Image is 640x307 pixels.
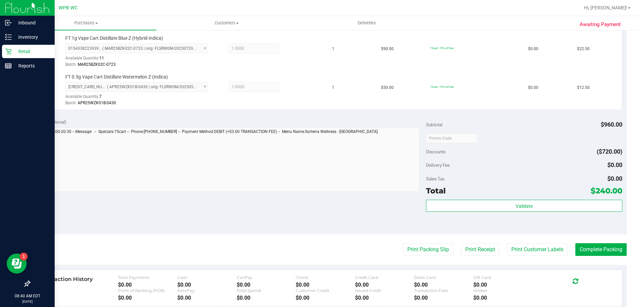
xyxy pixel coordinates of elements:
[65,53,215,66] div: Available Quantity:
[20,253,28,261] iframe: Resource center unread badge
[601,121,622,128] span: $960.00
[516,203,533,209] span: Validate
[177,288,237,293] div: AeroPay
[177,282,237,288] div: $0.00
[65,35,163,41] span: FT 1g Vape Cart Distillate Blue Z (Hybrid-Indica)
[297,16,437,30] a: Deliveries
[118,282,177,288] div: $0.00
[296,282,355,288] div: $0.00
[177,295,237,301] div: $0.00
[381,46,394,52] span: $90.00
[461,243,499,256] button: Print Receipt
[591,186,622,195] span: $240.00
[296,295,355,301] div: $0.00
[156,16,297,30] a: Customers
[3,299,52,304] p: [DATE]
[528,85,538,91] span: $0.00
[296,288,355,293] div: Customer Credit
[575,243,627,256] button: Complete Packing
[12,62,52,70] p: Reports
[65,92,215,105] div: Available Quantity:
[118,288,177,293] div: Point of Banking (POB)
[355,295,414,301] div: $0.00
[414,282,473,288] div: $0.00
[607,161,622,168] span: $0.00
[426,186,446,195] span: Total
[426,146,446,158] span: Discounts
[237,295,296,301] div: $0.00
[7,254,27,274] iframe: Resource center
[118,275,177,280] div: Total Payments
[65,62,77,67] span: Batch:
[473,288,533,293] div: Voided
[473,295,533,301] div: $0.00
[237,282,296,288] div: $0.00
[355,288,414,293] div: Issued Credit
[349,20,385,26] span: Deliveries
[237,275,296,280] div: CanPay
[12,19,52,27] p: Inbound
[507,243,568,256] button: Print Customer Labels
[65,74,168,80] span: FT 0.5g Vape Cart Distillate Watermelon Z (Indica)
[414,275,473,280] div: Debit Card
[3,293,52,299] p: 08:40 AM EDT
[426,200,622,212] button: Validate
[5,62,12,69] inline-svg: Reports
[430,46,454,50] span: 75cart: 75% off line
[414,295,473,301] div: $0.00
[430,85,454,89] span: 75cart: 75% off line
[577,85,590,91] span: $12.50
[12,33,52,41] p: Inventory
[59,5,78,11] span: WPB WC
[355,275,414,280] div: Credit Card
[177,275,237,280] div: Cash
[237,288,296,293] div: Total Spendr
[5,19,12,26] inline-svg: Inbound
[584,5,627,10] span: Hi, [PERSON_NAME]!
[296,275,355,280] div: Check
[580,21,621,28] span: Awaiting Payment
[426,176,445,181] span: Sales Tax
[16,20,156,26] span: Purchases
[78,101,116,105] span: APR25WZK01B-0430
[65,101,77,105] span: Batch:
[607,175,622,182] span: $0.00
[12,47,52,55] p: Retail
[426,122,442,127] span: Subtotal
[5,48,12,55] inline-svg: Retail
[5,34,12,40] inline-svg: Inventory
[118,295,177,301] div: $0.00
[473,275,533,280] div: Gift Card
[332,46,334,52] span: 1
[99,94,102,99] span: 7
[157,20,296,26] span: Customers
[577,46,590,52] span: $22.50
[473,282,533,288] div: $0.00
[332,85,334,91] span: 1
[403,243,453,256] button: Print Packing Slip
[426,133,478,143] input: Promo Code
[381,85,394,91] span: $50.00
[426,162,450,168] span: Delivery Fee
[78,62,116,67] span: MAR25BZK02C-0723
[99,56,104,60] span: 11
[414,288,473,293] div: Transaction Fees
[355,282,414,288] div: $0.00
[597,148,622,155] span: ($720.00)
[528,46,538,52] span: $0.00
[16,16,156,30] a: Purchases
